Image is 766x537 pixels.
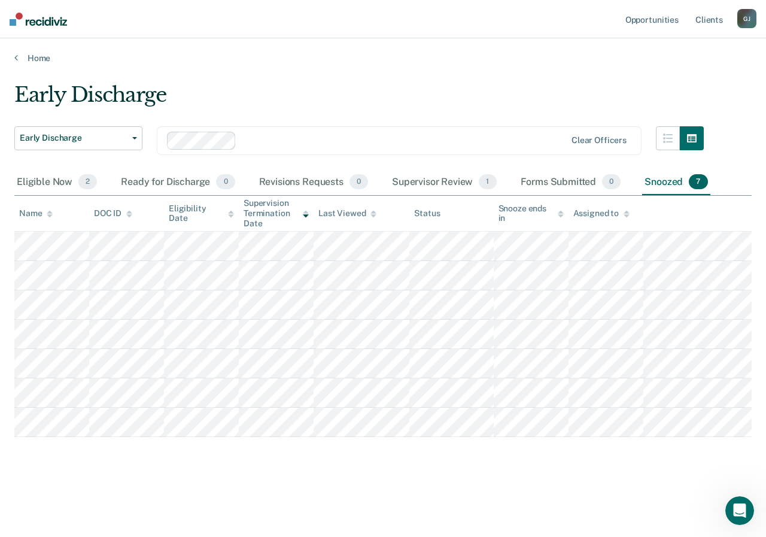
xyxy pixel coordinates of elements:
[20,133,127,143] span: Early Discharge
[169,204,234,224] div: Eligibility Date
[10,13,67,26] img: Recidiviz
[602,174,621,190] span: 0
[318,208,376,219] div: Last Viewed
[14,126,142,150] button: Early Discharge
[737,9,756,28] button: GJ
[19,208,53,219] div: Name
[216,174,235,190] span: 0
[498,204,564,224] div: Snooze ends in
[689,174,707,190] span: 7
[78,174,97,190] span: 2
[118,169,237,196] div: Ready for Discharge0
[414,208,440,219] div: Status
[14,83,704,117] div: Early Discharge
[518,169,624,196] div: Forms Submitted0
[257,169,370,196] div: Revisions Requests0
[479,174,496,190] span: 1
[642,169,710,196] div: Snoozed7
[14,53,752,63] a: Home
[244,198,309,228] div: Supervision Termination Date
[725,496,754,525] iframe: Intercom live chat
[572,135,627,145] div: Clear officers
[14,169,99,196] div: Eligible Now2
[737,9,756,28] div: G J
[573,208,630,219] div: Assigned to
[349,174,368,190] span: 0
[390,169,499,196] div: Supervisor Review1
[94,208,132,219] div: DOC ID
